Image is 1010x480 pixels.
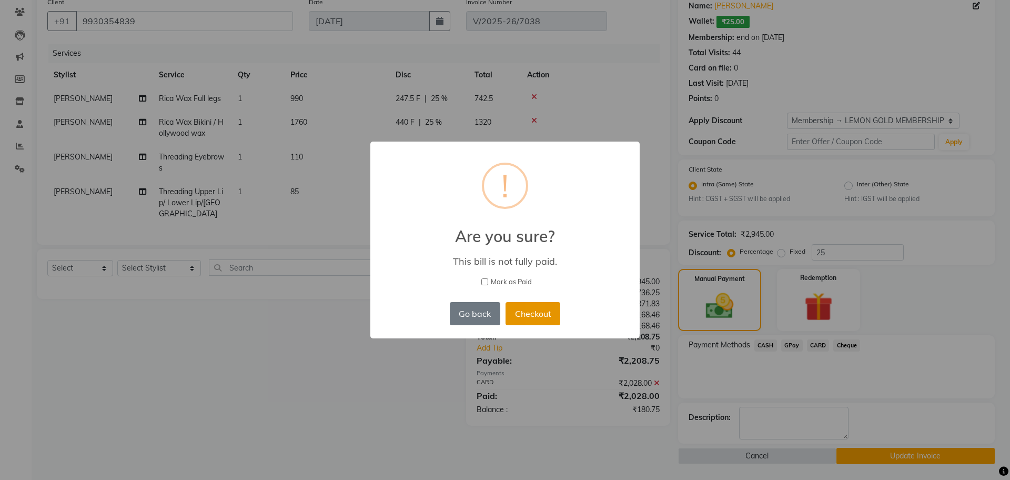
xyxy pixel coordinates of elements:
[501,165,509,207] div: !
[491,277,532,287] span: Mark as Paid
[450,302,500,325] button: Go back
[370,214,640,246] h2: Are you sure?
[481,278,488,285] input: Mark as Paid
[506,302,560,325] button: Checkout
[386,255,624,267] div: This bill is not fully paid.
